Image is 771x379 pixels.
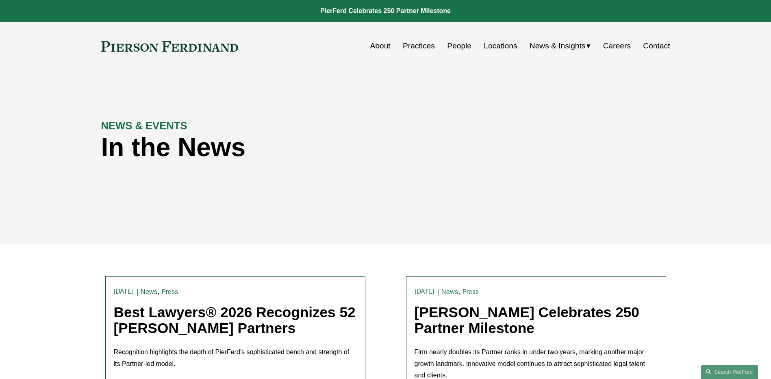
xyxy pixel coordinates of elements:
time: [DATE] [114,288,134,295]
a: Press [162,288,178,296]
a: Press [463,288,479,296]
a: About [370,38,391,54]
a: Locations [484,38,517,54]
time: [DATE] [415,288,435,295]
a: Contact [643,38,670,54]
h1: In the News [101,133,528,162]
a: People [447,38,471,54]
a: Best Lawyers® 2026 Recognizes 52 [PERSON_NAME] Partners [114,304,356,336]
span: , [157,287,159,296]
span: , [458,287,460,296]
a: [PERSON_NAME] Celebrates 250 Partner Milestone [415,304,639,336]
a: folder dropdown [530,38,591,54]
a: News [141,288,157,296]
span: News & Insights [530,39,586,53]
a: Search this site [701,365,758,379]
strong: NEWS & EVENTS [101,120,187,131]
a: News [441,288,458,296]
a: Practices [403,38,435,54]
a: Careers [603,38,631,54]
p: Recognition highlights the depth of PierFerd’s sophisticated bench and strength of its Partner-le... [114,346,357,370]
